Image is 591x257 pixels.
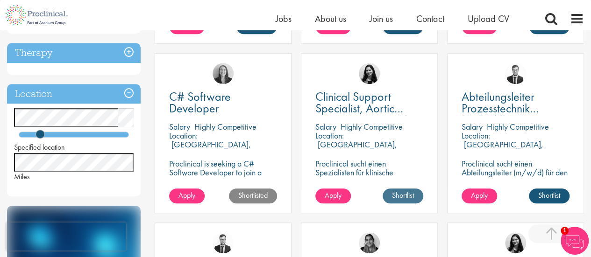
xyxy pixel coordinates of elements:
p: Proclinical sucht einen Spezialisten für klinische Unterstützung, der sich einem dynamischen Team... [315,159,423,212]
span: Salary [315,121,336,132]
a: Apply [462,188,497,203]
p: Proclinical is seeking a C# Software Developer to join a dynamic team in [GEOGRAPHIC_DATA], [GEOG... [169,159,277,203]
img: Chatbot [561,227,589,255]
span: Salary [462,121,483,132]
a: Shortlist [383,188,423,203]
img: Antoine Mortiaux [213,232,234,253]
p: [GEOGRAPHIC_DATA], [GEOGRAPHIC_DATA] [315,139,397,159]
span: Apply [178,190,195,200]
span: Salary [169,121,190,132]
span: Abteilungsleiter Prozesstechnik (m/w/d) [462,89,539,128]
p: Highly Competitive [487,121,549,132]
a: Abteilungsleiter Prozesstechnik (m/w/d) [462,91,570,114]
span: Clinical Support Specialist, Aortic Intervention, Vascular [315,89,417,128]
span: Location: [169,130,198,141]
a: Upload CV [468,13,509,25]
a: Apply [169,188,205,203]
h3: Location [7,84,141,104]
p: [GEOGRAPHIC_DATA], [GEOGRAPHIC_DATA] [462,139,543,159]
img: Indre Stankeviciute [359,63,380,84]
a: Shortlist [529,188,570,203]
a: Jobs [276,13,292,25]
img: Indre Stankeviciute [505,232,526,253]
p: Highly Competitive [341,121,403,132]
span: Specified location [14,142,65,152]
h3: Therapy [7,43,141,63]
span: Location: [462,130,490,141]
span: Apply [471,190,488,200]
span: Apply [325,190,342,200]
a: C# Software Developer [169,91,277,114]
span: Miles [14,172,30,181]
p: [GEOGRAPHIC_DATA], [GEOGRAPHIC_DATA] [169,139,251,159]
a: Clinical Support Specialist, Aortic Intervention, Vascular [315,91,423,114]
img: Antoine Mortiaux [505,63,526,84]
span: 1 [561,227,569,235]
a: Contact [416,13,444,25]
a: Apply [315,188,351,203]
a: Join us [370,13,393,25]
a: Shortlisted [229,188,277,203]
p: Proclinical sucht einen Abteilungsleiter (m/w/d) für den Bereich Qualifizierung zur Verstärkung d... [462,159,570,221]
a: About us [315,13,346,25]
p: Highly Competitive [194,121,256,132]
span: Location: [315,130,344,141]
img: Anjali Parbhu [359,232,380,253]
span: C# Software Developer [169,89,231,116]
img: Mia Kellerman [213,63,234,84]
iframe: reCAPTCHA [7,222,126,250]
